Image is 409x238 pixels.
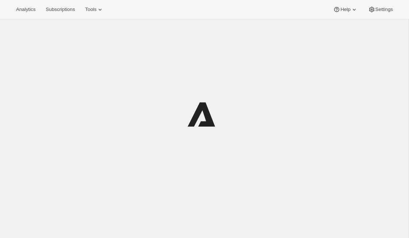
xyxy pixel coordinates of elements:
span: Analytics [16,7,35,12]
span: Help [340,7,350,12]
button: Help [329,4,362,15]
button: Subscriptions [41,4,79,15]
button: Analytics [12,4,40,15]
button: Tools [81,4,108,15]
span: Settings [375,7,393,12]
span: Subscriptions [46,7,75,12]
span: Tools [85,7,96,12]
button: Settings [364,4,397,15]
